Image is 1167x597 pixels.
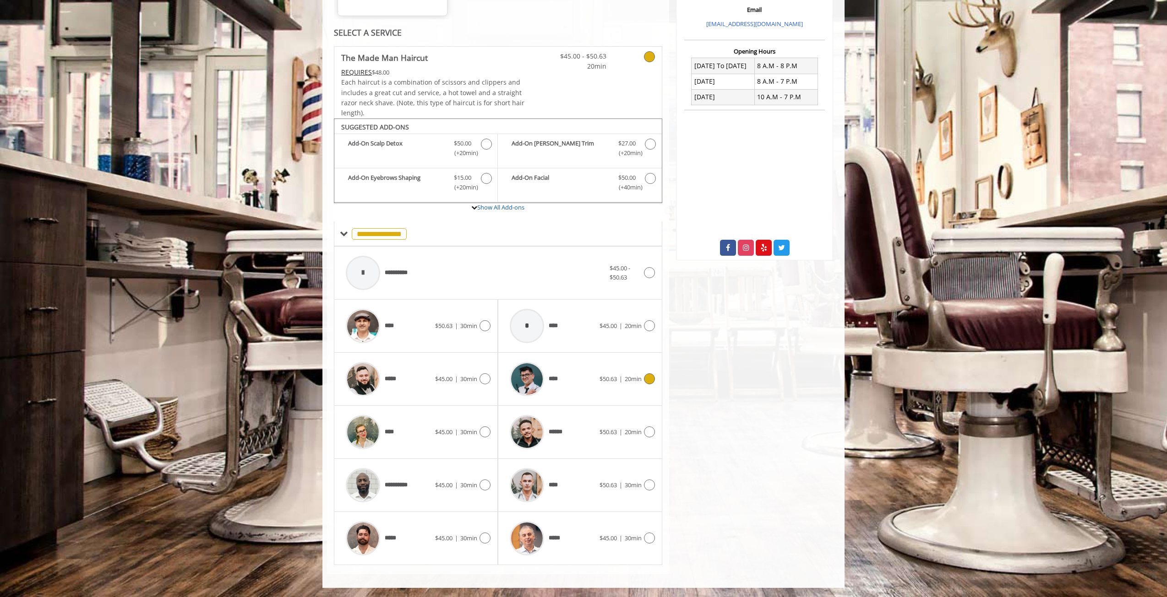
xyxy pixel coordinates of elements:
td: [DATE] [692,89,755,105]
span: $45.00 [435,481,453,489]
span: $50.00 [618,173,636,183]
span: $45.00 [600,322,617,330]
span: 30min [460,428,477,436]
b: Add-On Scalp Detox [348,139,445,158]
label: Add-On Facial [502,173,657,194]
span: | [619,534,622,542]
span: 20min [625,322,642,330]
span: $45.00 - $50.63 [552,51,606,61]
span: 30min [460,481,477,489]
a: [EMAIL_ADDRESS][DOMAIN_NAME] [706,20,803,28]
b: SUGGESTED ADD-ONS [341,123,409,131]
span: (+20min ) [449,183,476,192]
b: Add-On Facial [512,173,609,192]
span: $50.00 [454,139,471,148]
span: | [455,322,458,330]
span: (+20min ) [449,148,476,158]
span: $50.63 [600,428,617,436]
span: | [455,428,458,436]
span: 30min [460,322,477,330]
span: | [619,481,622,489]
td: 10 A.M - 7 P.M [754,89,818,105]
td: 8 A.M - 8 P.M [754,58,818,74]
div: $48.00 [341,67,525,77]
span: | [455,534,458,542]
span: $45.00 [435,534,453,542]
h3: Email [687,6,823,13]
b: Add-On Eyebrows Shaping [348,173,445,192]
span: 30min [625,481,642,489]
span: $45.00 [600,534,617,542]
span: 30min [625,534,642,542]
span: $45.00 [435,375,453,383]
span: 30min [460,375,477,383]
td: [DATE] [692,74,755,89]
td: [DATE] To [DATE] [692,58,755,74]
b: Add-On [PERSON_NAME] Trim [512,139,609,158]
span: $50.63 [600,375,617,383]
span: $50.63 [600,481,617,489]
span: 20min [625,428,642,436]
span: $27.00 [618,139,636,148]
span: $45.00 [435,428,453,436]
h3: Opening Hours [684,48,825,54]
span: (+20min ) [613,148,640,158]
label: Add-On Beard Trim [502,139,657,160]
a: Show All Add-ons [477,203,524,211]
span: | [619,375,622,383]
td: 8 A.M - 7 P.M [754,74,818,89]
span: 20min [552,61,606,71]
span: (+40min ) [613,183,640,192]
span: | [455,375,458,383]
span: $45.00 - $50.63 [610,264,630,282]
label: Add-On Eyebrows Shaping [339,173,493,194]
label: Add-On Scalp Detox [339,139,493,160]
b: The Made Man Haircut [341,51,428,64]
span: 20min [625,375,642,383]
span: | [619,322,622,330]
span: | [619,428,622,436]
span: | [455,481,458,489]
div: SELECT A SERVICE [334,28,662,37]
span: This service needs some Advance to be paid before we block your appointment [341,68,372,76]
span: Each haircut is a combination of scissors and clippers and includes a great cut and service, a ho... [341,78,524,117]
span: 30min [460,534,477,542]
span: $15.00 [454,173,471,183]
div: The Made Man Haircut Add-onS [334,118,662,204]
span: $50.63 [435,322,453,330]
